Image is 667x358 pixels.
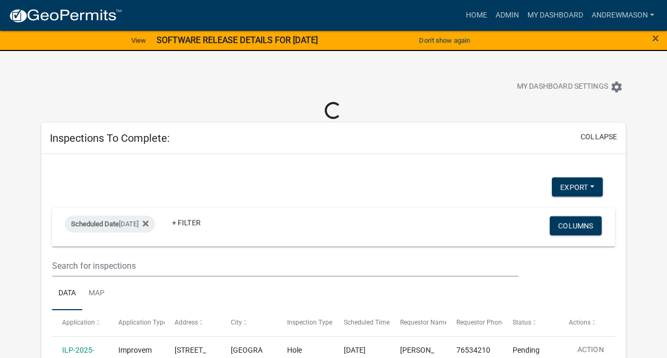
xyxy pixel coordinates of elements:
datatable-header-cell: Application Type [108,310,164,336]
button: Columns [550,216,602,235]
datatable-header-cell: Address [164,310,221,336]
datatable-header-cell: Inspection Type [277,310,333,336]
a: AndrewMason [587,5,659,25]
span: × [652,31,659,46]
span: Application [62,319,95,326]
a: Home [462,5,491,25]
div: [DATE] [65,216,155,233]
span: My Dashboard Settings [517,81,608,93]
span: Scheduled Date [71,220,119,228]
button: Close [652,32,659,45]
i: settings [610,81,623,93]
datatable-header-cell: Status [503,310,559,336]
button: collapse [581,131,617,142]
h5: Inspections To Complete: [50,132,170,144]
a: Data [52,277,82,311]
span: Inspection Type [287,319,332,326]
button: Export [552,177,603,197]
strong: SOFTWARE RELEASE DETAILS FOR [DATE] [157,35,318,45]
span: Application Type [118,319,167,326]
button: Don't show again [415,32,474,49]
a: + Filter [163,213,209,232]
datatable-header-cell: Actions [559,310,615,336]
a: View [127,32,150,49]
span: Requestor Name [400,319,448,326]
datatable-header-cell: City [221,310,277,336]
datatable-header-cell: Application [52,310,108,336]
span: Status [513,319,531,326]
span: Address [175,319,198,326]
button: My Dashboard Settingssettings [508,76,631,97]
span: Requestor Phone [456,319,505,326]
a: My Dashboard [523,5,587,25]
datatable-header-cell: Requestor Name [389,310,446,336]
input: Search for inspections [52,255,518,277]
a: Admin [491,5,523,25]
datatable-header-cell: Requestor Phone [446,310,503,336]
span: City [231,319,242,326]
span: Hole [287,346,302,354]
span: Scheduled Time [344,319,389,326]
a: Map [82,277,111,311]
span: Actions [569,319,591,326]
datatable-header-cell: Scheduled Time [333,310,389,336]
